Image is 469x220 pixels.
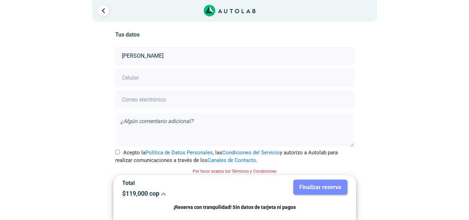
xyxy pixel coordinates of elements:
[145,149,213,156] a: Política de Datos Personales
[115,69,354,87] input: Celular
[115,91,354,108] input: Correo electrónico
[208,157,256,163] a: Canales de Contacto
[98,5,109,16] a: Ir al paso anterior
[204,7,256,14] a: Link al sitio de autolab
[122,180,229,186] p: Total
[193,169,276,174] small: Por favor acepta los Términos y Condiciones
[122,203,347,211] p: ¡Reserva con tranquilidad! Sin datos de tarjeta ni pagos
[115,31,354,38] h5: Tus datos
[115,150,120,154] input: Acepto laPolítica de Datos Personales, lasCondiciones del Servicioy autorizo a Autolab para reali...
[222,149,280,156] a: Condiciones del Servicio
[122,190,229,197] p: $ 119,000 cop
[115,47,354,65] input: Nombre y apellido
[293,180,347,195] button: Finalizar reserva
[115,149,354,164] label: Acepto la , las y autorizo a Autolab para realizar comunicaciones a través de los .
